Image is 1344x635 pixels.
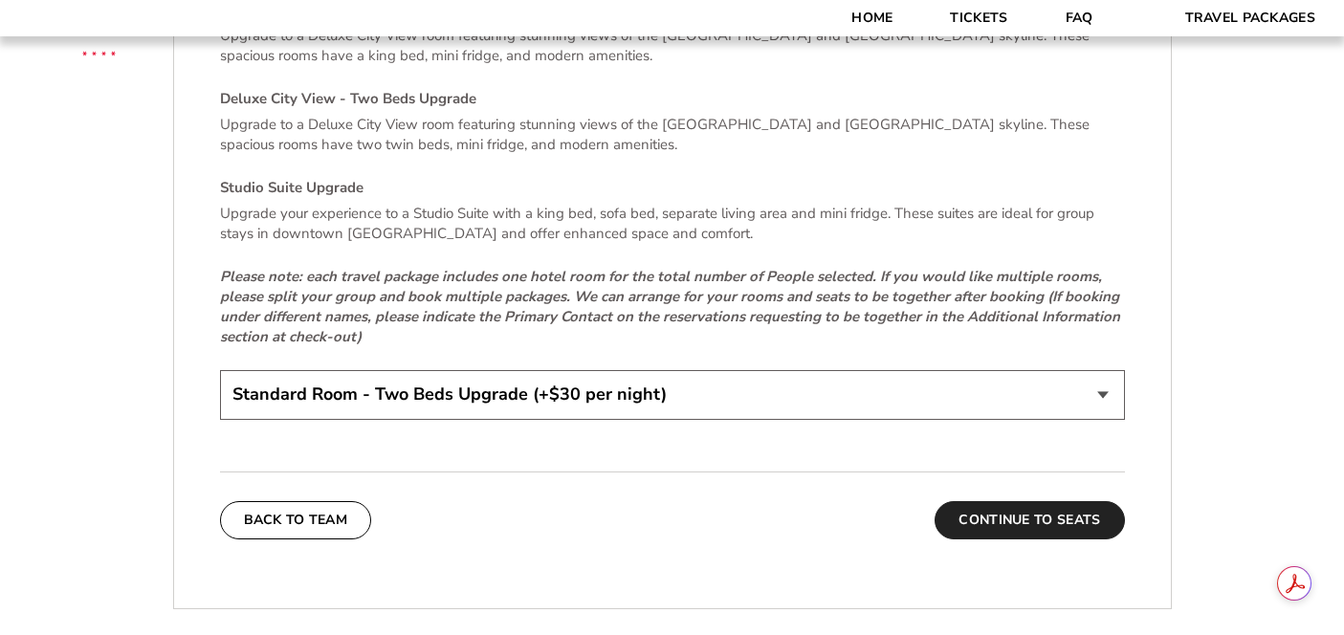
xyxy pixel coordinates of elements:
p: Upgrade to a Deluxe City View room featuring stunning views of the [GEOGRAPHIC_DATA] and [GEOGRAP... [220,115,1125,155]
h4: Deluxe City View - Two Beds Upgrade [220,89,1125,109]
button: Continue To Seats [935,501,1124,539]
p: Upgrade to a Deluxe City View room featuring stunning views of the [GEOGRAPHIC_DATA] and [GEOGRAP... [220,26,1125,66]
button: Back To Team [220,501,372,539]
p: Upgrade your experience to a Studio Suite with a king bed, sofa bed, separate living area and min... [220,204,1125,244]
h4: Studio Suite Upgrade [220,178,1125,198]
img: CBS Sports Thanksgiving Classic [57,10,141,93]
em: Please note: each travel package includes one hotel room for the total number of People selected.... [220,267,1120,346]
